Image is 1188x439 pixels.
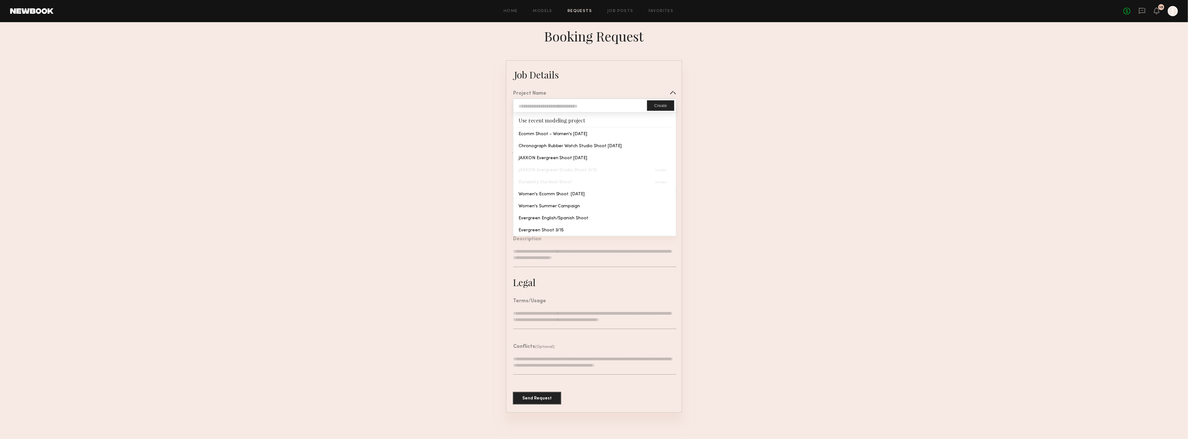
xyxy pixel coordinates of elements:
[514,68,559,81] div: Job Details
[513,128,676,140] div: Ecomm Shoot - Women's [DATE]
[513,140,676,152] div: Chronograph Rubber Watch Studio Shoot [DATE]
[649,9,674,13] a: Favorites
[513,212,676,224] div: Evergreen English/Spanish Shoot
[1168,6,1178,16] a: J
[513,392,561,405] button: Send Request
[533,9,552,13] a: Models
[513,224,676,236] div: Evergreen Shoot 3/15
[568,9,592,13] a: Requests
[607,9,633,13] a: Job Posts
[504,9,518,13] a: Home
[513,200,676,212] div: Women's Summer Campaign
[513,176,676,188] div: Durability Outdoor Shoot
[513,188,676,200] div: Women's Ecomm Shoot: [DATE]
[647,100,674,111] button: Create
[513,344,555,349] header: Conflicts
[513,237,541,242] div: Description
[535,345,555,349] span: (Optional)
[1160,6,1163,9] div: 10
[513,91,546,96] div: Project Name
[513,164,676,176] div: JAXXON Evergreen Studio Shoot 3/12
[544,27,644,45] div: Booking Request
[513,152,676,164] div: JAXXON Evergreen Shoot [DATE]
[513,276,536,289] div: Legal
[513,299,546,304] div: Terms/Usage
[513,113,676,127] div: Use recent modeling project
